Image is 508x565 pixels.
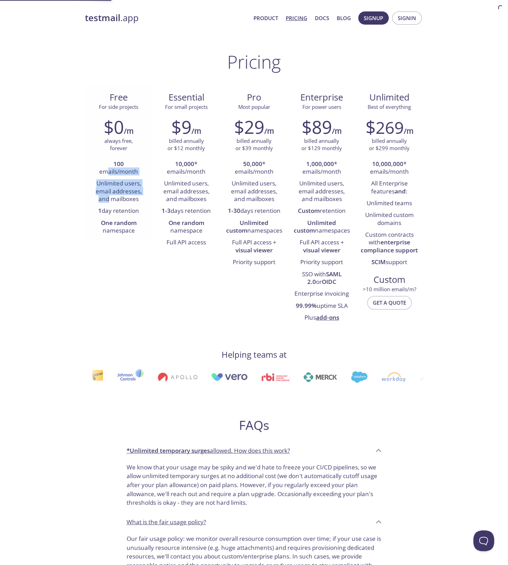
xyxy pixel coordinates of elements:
a: testmail.app [85,12,248,24]
h6: /m [332,125,342,137]
span: Essential [158,92,215,103]
strong: and [395,187,406,195]
li: Enterprise invoicing [293,288,350,300]
img: interac [92,370,103,384]
strong: Custom [298,207,320,215]
strong: 10,000,000 [372,160,403,168]
span: Custom [361,274,417,286]
button: Signin [392,11,422,25]
li: Unlimited custom domains [361,209,418,229]
li: Unlimited teams [361,198,418,209]
iframe: Help Scout Beacon - Open [473,530,494,551]
strong: 99.99% [296,302,317,310]
span: > 10 million emails/m? [363,286,416,293]
p: allowed. How does this work? [127,446,290,455]
strong: One random [169,219,204,227]
li: retention [293,205,350,217]
li: Full API access [158,237,215,249]
img: workday [381,372,406,382]
li: uptime SLA [293,300,350,312]
img: vero [211,373,248,381]
img: johnsoncontrols [117,369,144,385]
p: billed annually or $299 monthly [369,137,410,152]
h6: /m [191,125,201,137]
span: Most popular [238,103,270,110]
p: What is the fair usage policy? [127,518,206,527]
span: 269 [376,116,404,139]
h2: $29 [234,116,264,137]
strong: Unlimited custom [294,219,336,234]
li: Unlimited users, email addresses, and mailboxes [293,178,350,205]
strong: One random [101,219,137,227]
span: Best of everything [368,103,411,110]
strong: Unlimited custom [226,219,269,234]
a: Pricing [286,14,307,23]
button: Get a quote [367,296,412,309]
h2: $89 [302,116,332,137]
span: For power users [302,103,341,110]
strong: 1,000,000 [306,160,334,168]
a: Blog [337,14,351,23]
span: Unlimited [369,91,410,103]
h4: Helping teams at [222,349,287,360]
li: All Enterprise features : [361,178,418,198]
li: * emails/month [158,158,215,178]
strong: enterprise compliance support [361,238,418,254]
a: add-ons [316,313,339,321]
li: * emails/month [361,158,418,178]
li: days retention [158,205,215,217]
strong: 100 [113,160,124,168]
h6: /m [264,125,274,137]
strong: *Unlimited temporary surges [127,446,210,454]
strong: visual viewer [235,246,273,254]
li: Unlimited users, email addresses, and mailboxes [90,178,147,205]
li: * emails/month [225,158,283,178]
a: Product [253,14,278,23]
p: billed annually or $39 monthly [235,137,273,152]
strong: 1-30 [228,207,240,215]
strong: 1 [98,207,102,215]
li: Plus [293,312,350,324]
strong: 1-3 [162,207,171,215]
img: apollo [157,372,197,382]
h2: $0 [104,116,124,137]
span: Signin [398,14,416,23]
h2: $9 [171,116,191,137]
li: Full API access + [293,237,350,257]
span: For side projects [99,103,138,110]
li: days retention [225,205,283,217]
img: merck [303,372,337,382]
li: Priority support [293,257,350,268]
h2: $ [365,116,404,137]
strong: 10,000 [175,160,194,168]
li: namespaces [225,217,283,237]
li: support [361,257,418,268]
h6: /m [404,125,413,137]
li: SSO with or [293,269,350,288]
li: Unlimited users, email addresses, and mailboxes [225,178,283,205]
p: We know that your usage may be spiky and we'd hate to freeze your CI/CD pipelines, so we allow un... [127,463,382,507]
span: For small projects [165,103,208,110]
span: Pro [226,92,282,103]
a: Docs [315,14,329,23]
li: * emails/month [293,158,350,178]
img: rbi [261,373,289,381]
h2: FAQs [121,417,387,433]
li: Unlimited users, email addresses, and mailboxes [158,178,215,205]
span: Enterprise [293,92,350,103]
span: Get a quote [373,298,406,307]
img: salesforce [351,371,367,383]
div: *Unlimited temporary surgesallowed. How does this work? [121,460,387,513]
strong: SCIM [371,258,386,266]
li: namespace [90,217,147,237]
p: billed annually or $12 monthly [167,137,205,152]
li: namespaces [293,217,350,237]
li: emails/month [90,158,147,178]
li: Custom contracts with [361,229,418,257]
li: Full API access + [225,237,283,257]
strong: SAML 2.0 [307,270,342,286]
strong: visual viewer [303,246,340,254]
span: Signup [364,14,383,23]
div: What is the fair usage policy? [121,513,387,531]
li: Priority support [225,257,283,268]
